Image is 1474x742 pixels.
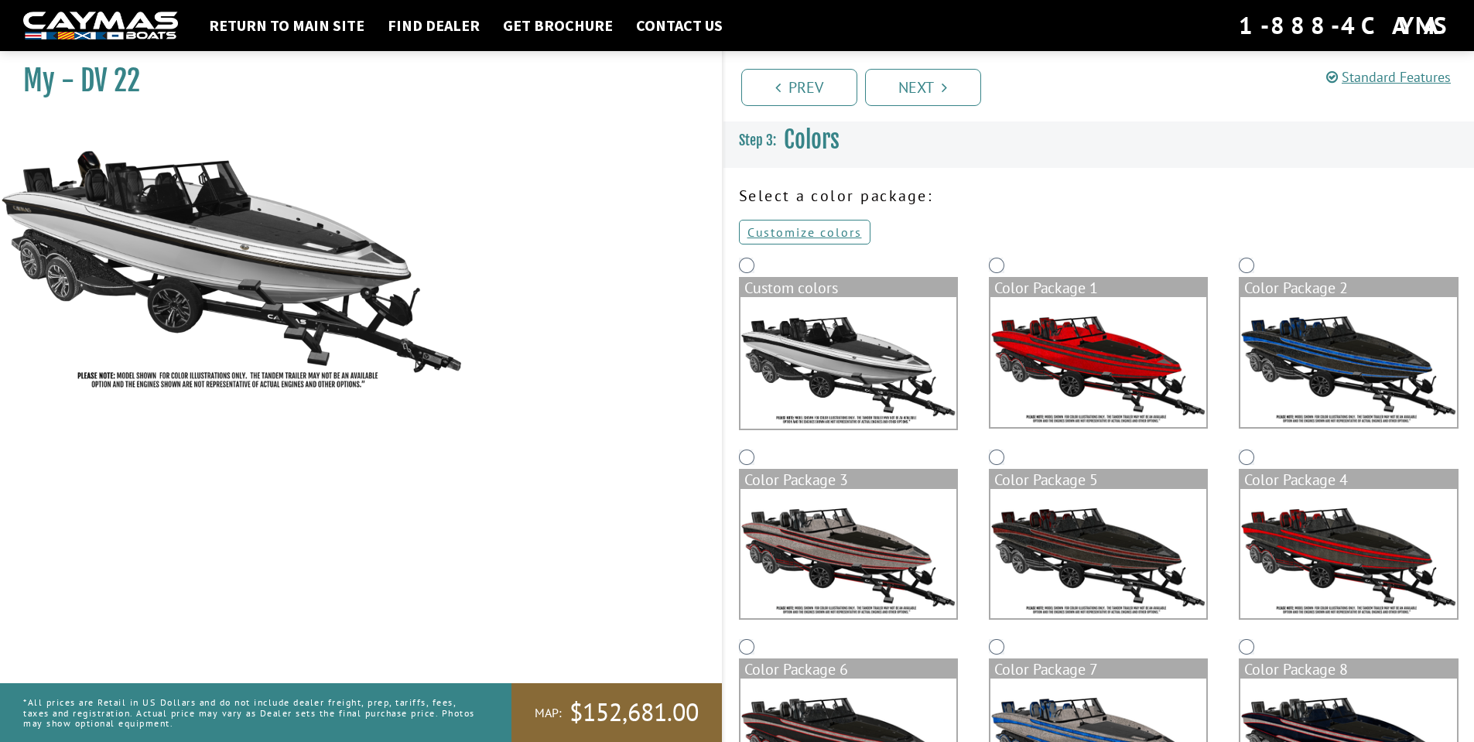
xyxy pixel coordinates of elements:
[569,696,699,729] span: $152,681.00
[1240,297,1456,427] img: color_package_363.png
[990,279,1206,297] div: Color Package 1
[865,69,981,106] a: Next
[1240,489,1456,619] img: color_package_366.png
[741,69,857,106] a: Prev
[990,470,1206,489] div: Color Package 5
[511,683,722,742] a: MAP:$152,681.00
[1239,9,1451,43] div: 1-888-4CAYMAS
[740,470,956,489] div: Color Package 3
[990,297,1206,427] img: color_package_362.png
[201,15,372,36] a: Return to main site
[535,705,562,721] span: MAP:
[1240,279,1456,297] div: Color Package 2
[495,15,621,36] a: Get Brochure
[740,489,956,619] img: color_package_364.png
[739,184,1459,207] p: Select a color package:
[990,489,1206,619] img: color_package_365.png
[740,297,956,429] img: DV22-Base-Layer.png
[23,12,178,40] img: white-logo-c9c8dbefe5ff5ceceb0f0178aa75bf4bb51f6bca0971e226c86eb53dfe498488.png
[740,660,956,679] div: Color Package 6
[23,689,477,736] p: *All prices are Retail in US Dollars and do not include dealer freight, prep, tariffs, fees, taxe...
[1240,660,1456,679] div: Color Package 8
[740,279,956,297] div: Custom colors
[990,660,1206,679] div: Color Package 7
[23,63,683,98] h1: My - DV 22
[1326,68,1451,86] a: Standard Features
[628,15,730,36] a: Contact Us
[380,15,487,36] a: Find Dealer
[1240,470,1456,489] div: Color Package 4
[739,220,870,244] a: Customize colors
